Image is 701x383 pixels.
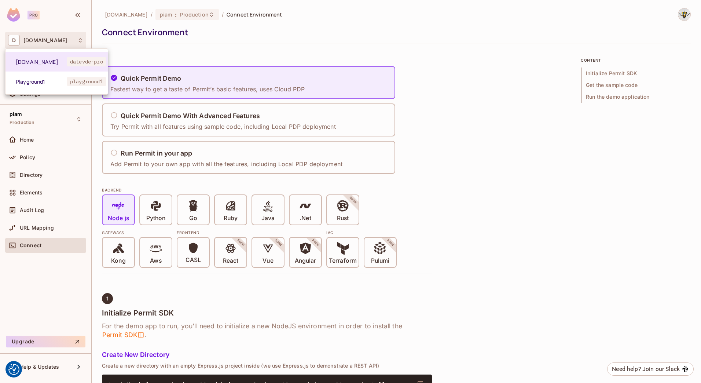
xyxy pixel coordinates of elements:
[612,365,680,373] div: Need help? Join our Slack
[16,58,67,65] span: [DOMAIN_NAME]
[8,364,19,375] button: Consent Preferences
[16,78,67,85] span: Playground1
[67,77,106,86] span: playground1
[8,364,19,375] img: Revisit consent button
[67,57,106,66] span: datevde-pro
